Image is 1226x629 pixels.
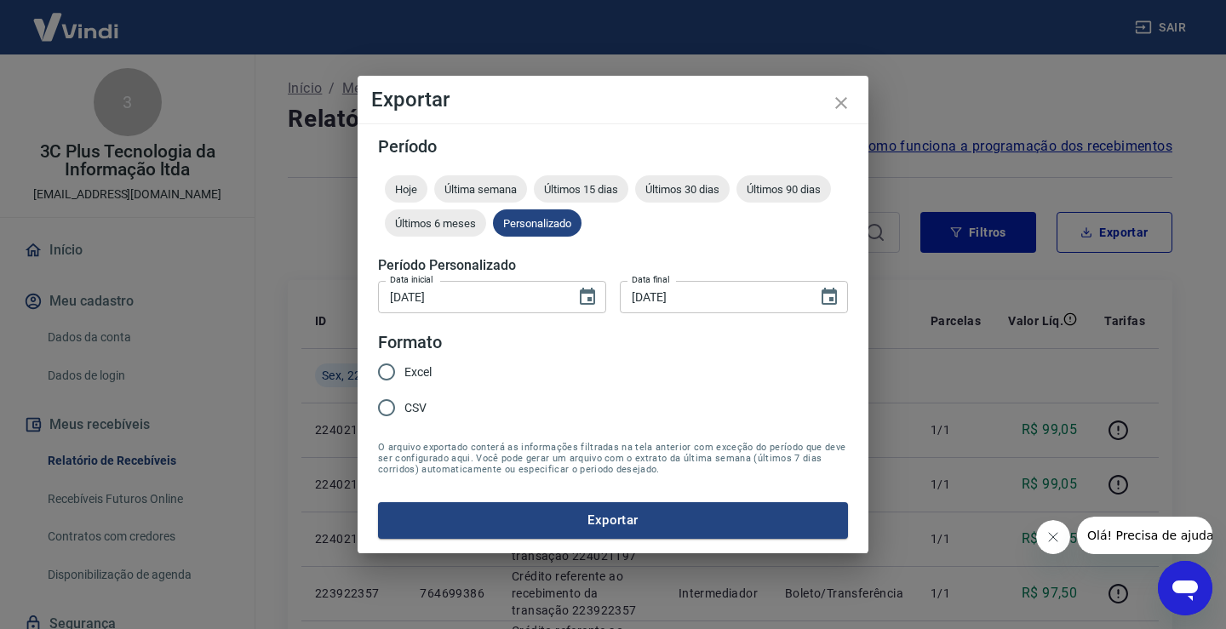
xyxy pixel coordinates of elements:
button: Choose date, selected date is 21 de ago de 2025 [570,280,604,314]
span: CSV [404,399,427,417]
span: Personalizado [493,217,581,230]
span: Últimos 30 dias [635,183,730,196]
label: Data inicial [390,273,433,286]
span: O arquivo exportado conterá as informações filtradas na tela anterior com exceção do período que ... [378,442,848,475]
legend: Formato [378,330,442,355]
iframe: Botão para abrir a janela de mensagens [1158,561,1212,615]
span: Últimos 6 meses [385,217,486,230]
iframe: Fechar mensagem [1036,520,1070,554]
iframe: Mensagem da empresa [1077,517,1212,554]
span: Hoje [385,183,427,196]
span: Última semana [434,183,527,196]
input: DD/MM/YYYY [378,281,564,312]
h5: Período Personalizado [378,257,848,274]
span: Olá! Precisa de ajuda? [10,12,143,26]
h4: Exportar [371,89,855,110]
span: Últimos 90 dias [736,183,831,196]
div: Últimos 90 dias [736,175,831,203]
span: Excel [404,363,432,381]
div: Últimos 15 dias [534,175,628,203]
h5: Período [378,138,848,155]
div: Últimos 6 meses [385,209,486,237]
input: DD/MM/YYYY [620,281,805,312]
span: Últimos 15 dias [534,183,628,196]
div: Hoje [385,175,427,203]
div: Últimos 30 dias [635,175,730,203]
label: Data final [632,273,670,286]
button: Choose date, selected date is 22 de ago de 2025 [812,280,846,314]
button: close [821,83,862,123]
button: Exportar [378,502,848,538]
div: Última semana [434,175,527,203]
div: Personalizado [493,209,581,237]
